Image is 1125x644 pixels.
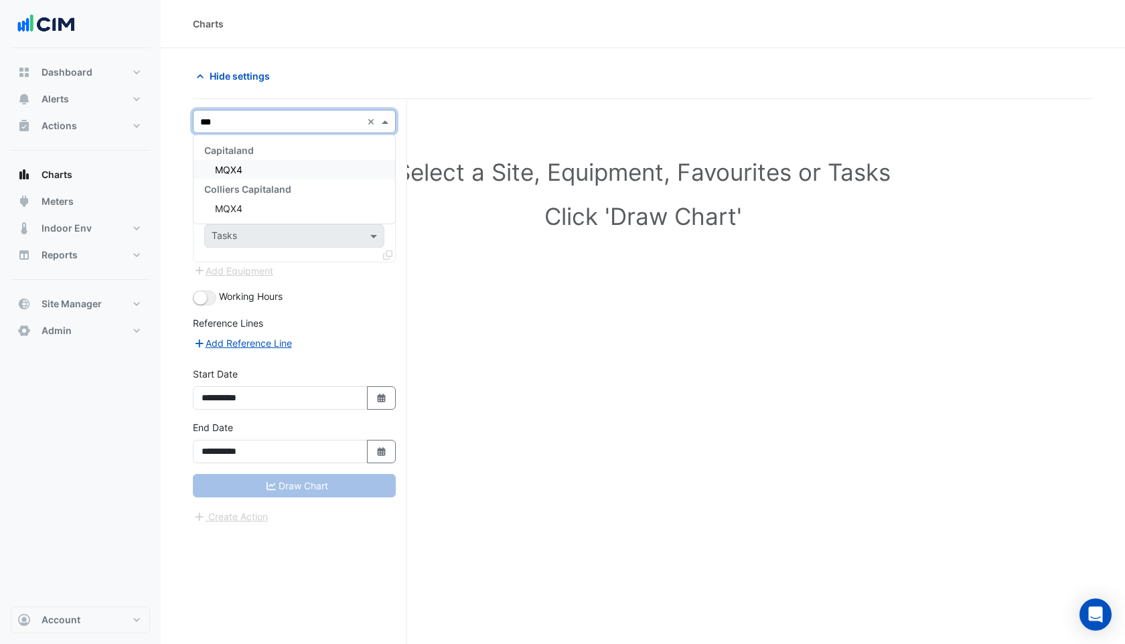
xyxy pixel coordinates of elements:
[17,168,31,181] app-icon: Charts
[42,297,102,311] span: Site Manager
[204,145,254,156] span: Capitaland
[1079,598,1112,631] div: Open Intercom Messenger
[11,242,150,268] button: Reports
[17,66,31,79] app-icon: Dashboard
[11,86,150,112] button: Alerts
[17,195,31,208] app-icon: Meters
[11,59,150,86] button: Dashboard
[193,17,224,31] div: Charts
[42,119,77,133] span: Actions
[222,158,1063,186] h1: Select a Site, Equipment, Favourites or Tasks
[17,324,31,337] app-icon: Admin
[42,168,72,181] span: Charts
[222,202,1063,230] h1: Click 'Draw Chart'
[215,203,242,214] span: MQX4
[193,316,263,330] label: Reference Lines
[42,324,72,337] span: Admin
[11,188,150,215] button: Meters
[17,119,31,133] app-icon: Actions
[11,161,150,188] button: Charts
[215,164,242,175] span: MQX4
[210,228,237,246] div: Tasks
[193,367,238,381] label: Start Date
[11,291,150,317] button: Site Manager
[42,248,78,262] span: Reports
[210,69,270,83] span: Hide settings
[193,420,233,434] label: End Date
[193,64,279,88] button: Hide settings
[42,613,80,627] span: Account
[11,215,150,242] button: Indoor Env
[219,291,283,302] span: Working Hours
[17,92,31,106] app-icon: Alerts
[193,509,269,521] app-escalated-ticket-create-button: Please correct errors first
[204,183,291,195] span: Colliers Capitaland
[376,392,388,404] fa-icon: Select Date
[42,66,92,79] span: Dashboard
[11,317,150,344] button: Admin
[367,114,378,129] span: Clear
[376,446,388,457] fa-icon: Select Date
[194,135,395,224] div: Options List
[42,92,69,106] span: Alerts
[16,11,76,37] img: Company Logo
[193,335,293,351] button: Add Reference Line
[11,112,150,139] button: Actions
[11,607,150,633] button: Account
[383,249,392,260] span: Clone Favourites and Tasks from this Equipment to other Equipment
[17,222,31,235] app-icon: Indoor Env
[42,195,74,208] span: Meters
[42,222,92,235] span: Indoor Env
[17,248,31,262] app-icon: Reports
[17,297,31,311] app-icon: Site Manager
